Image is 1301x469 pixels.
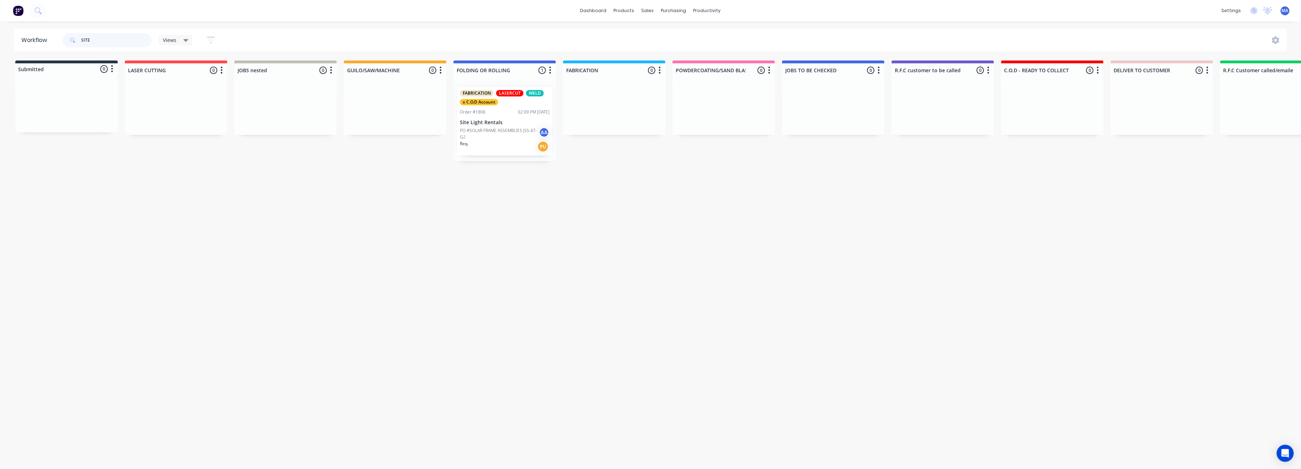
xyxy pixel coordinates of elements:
div: purchasing [658,5,690,16]
div: PU [537,141,549,152]
span: MA [1282,7,1289,14]
div: sales [638,5,658,16]
div: Open Intercom Messenger [1277,445,1294,462]
img: Factory [13,5,23,16]
div: FABRICATION [460,90,494,96]
div: products [610,5,638,16]
a: dashboard [577,5,610,16]
div: Workflow [21,36,51,44]
div: productivity [690,5,724,16]
div: AA [539,127,549,138]
div: settings [1218,5,1245,16]
div: FABRICATIONLASERCUTWELDx C.O.D AccountOrder #180602:09 PM [DATE]Site Light RentalsPO #SOLAR FRAME... [457,87,552,156]
p: PO #SOLAR FRAME ASSEMBLIES JSS-6T-G2 [460,127,539,140]
div: Order #1806 [460,109,485,115]
p: Site Light Rentals [460,120,549,126]
input: Search for orders... [81,33,152,47]
div: WELD [526,90,544,96]
div: LASERCUT [496,90,524,96]
p: Req. [460,141,468,147]
span: Views [163,36,176,44]
div: 02:09 PM [DATE] [518,109,549,115]
div: x C.O.D Account [460,99,498,105]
